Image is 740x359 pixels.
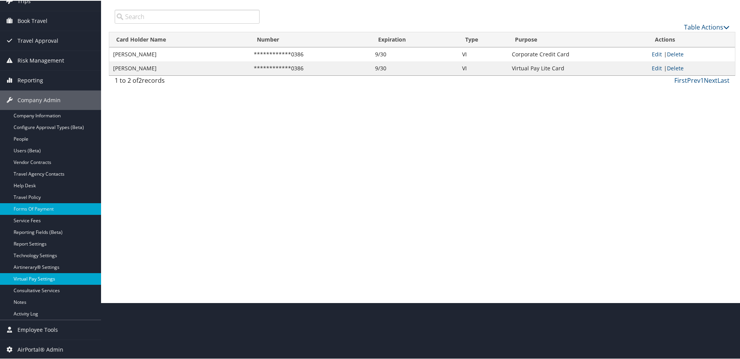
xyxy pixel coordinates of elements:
th: Number [250,31,371,47]
a: 1 [700,75,704,84]
td: [PERSON_NAME] [109,47,250,61]
td: | [648,47,735,61]
td: Virtual Pay Lite Card [508,61,648,75]
th: Expiration: activate to sort column ascending [371,31,458,47]
a: First [674,75,687,84]
input: Search [115,9,260,23]
td: VI [458,61,508,75]
a: Last [717,75,730,84]
a: Edit [652,50,662,57]
span: Travel Approval [17,30,58,50]
th: Card Holder Name [109,31,250,47]
span: AirPortal® Admin [17,339,63,359]
a: Next [704,75,717,84]
span: Reporting [17,70,43,89]
td: [PERSON_NAME] [109,61,250,75]
a: Delete [667,50,684,57]
a: Prev [687,75,700,84]
td: 9/30 [371,61,458,75]
span: Company Admin [17,90,61,109]
td: Corporate Credit Card [508,47,648,61]
td: 9/30 [371,47,458,61]
span: Book Travel [17,10,47,30]
span: Employee Tools [17,319,58,339]
span: Risk Management [17,50,64,70]
a: Delete [667,64,684,71]
span: 2 [138,75,142,84]
th: Type [458,31,508,47]
td: | [648,61,735,75]
th: Actions [648,31,735,47]
th: Purpose: activate to sort column ascending [508,31,648,47]
a: Table Actions [684,22,730,31]
a: Edit [652,64,662,71]
td: VI [458,47,508,61]
div: 1 to 2 of records [115,75,260,88]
